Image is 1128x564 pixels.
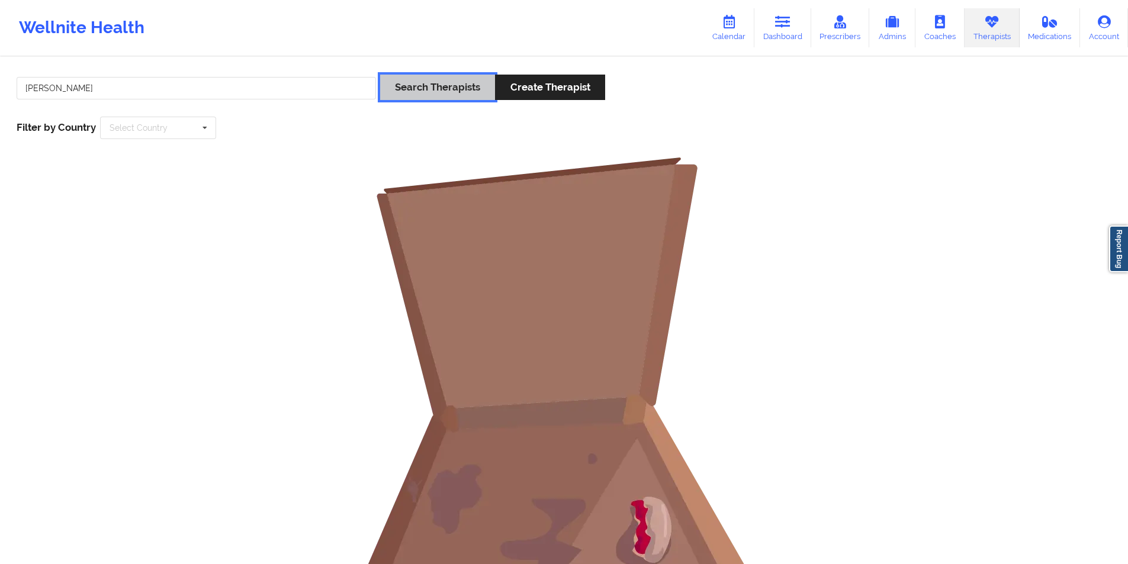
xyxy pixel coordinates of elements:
button: Search Therapists [380,75,495,100]
button: Create Therapist [495,75,605,100]
a: Report Bug [1109,225,1128,272]
a: Prescribers [811,8,870,47]
a: Account [1080,8,1128,47]
a: Therapists [965,8,1020,47]
input: Search Keywords [17,77,376,99]
a: Dashboard [754,8,811,47]
div: Select Country [110,124,168,132]
a: Medications [1020,8,1081,47]
a: Coaches [915,8,965,47]
span: Filter by Country [17,121,96,133]
a: Admins [869,8,915,47]
a: Calendar [703,8,754,47]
